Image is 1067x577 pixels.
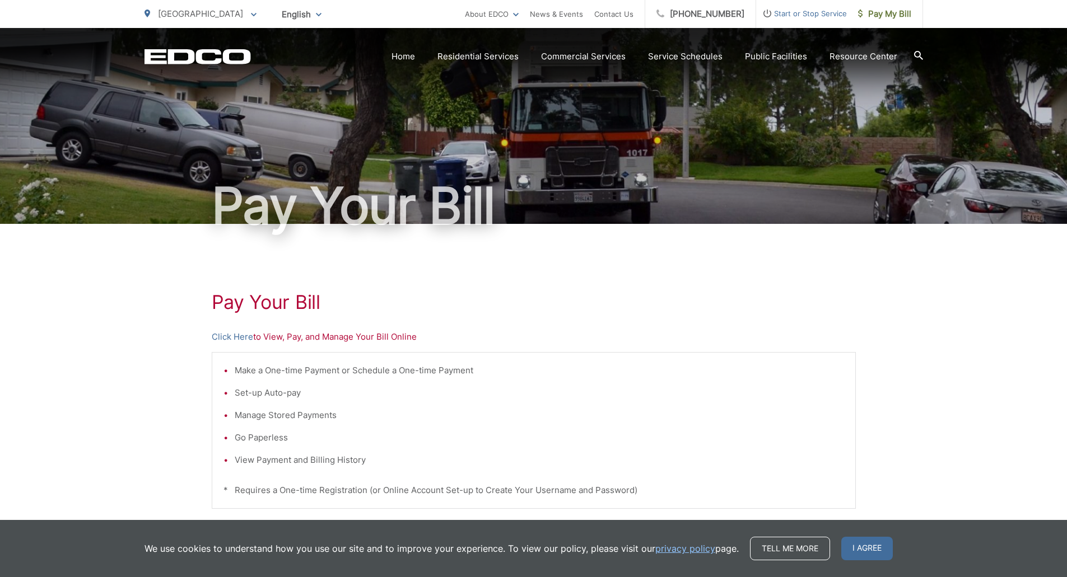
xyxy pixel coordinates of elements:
[235,386,844,400] li: Set-up Auto-pay
[273,4,330,24] span: English
[235,453,844,467] li: View Payment and Billing History
[145,178,923,234] h1: Pay Your Bill
[655,542,715,555] a: privacy policy
[648,50,723,63] a: Service Schedules
[541,50,626,63] a: Commercial Services
[145,49,251,64] a: EDCD logo. Return to the homepage.
[841,537,893,560] span: I agree
[212,330,856,344] p: to View, Pay, and Manage Your Bill Online
[830,50,897,63] a: Resource Center
[465,7,519,21] a: About EDCO
[594,7,633,21] a: Contact Us
[158,8,243,19] span: [GEOGRAPHIC_DATA]
[212,330,253,344] a: Click Here
[530,7,583,21] a: News & Events
[235,431,844,444] li: Go Paperless
[223,484,844,497] p: * Requires a One-time Registration (or Online Account Set-up to Create Your Username and Password)
[437,50,519,63] a: Residential Services
[235,409,844,422] li: Manage Stored Payments
[858,7,911,21] span: Pay My Bill
[235,364,844,377] li: Make a One-time Payment or Schedule a One-time Payment
[392,50,415,63] a: Home
[750,537,830,560] a: Tell me more
[745,50,807,63] a: Public Facilities
[212,291,856,313] h1: Pay Your Bill
[145,542,739,555] p: We use cookies to understand how you use our site and to improve your experience. To view our pol...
